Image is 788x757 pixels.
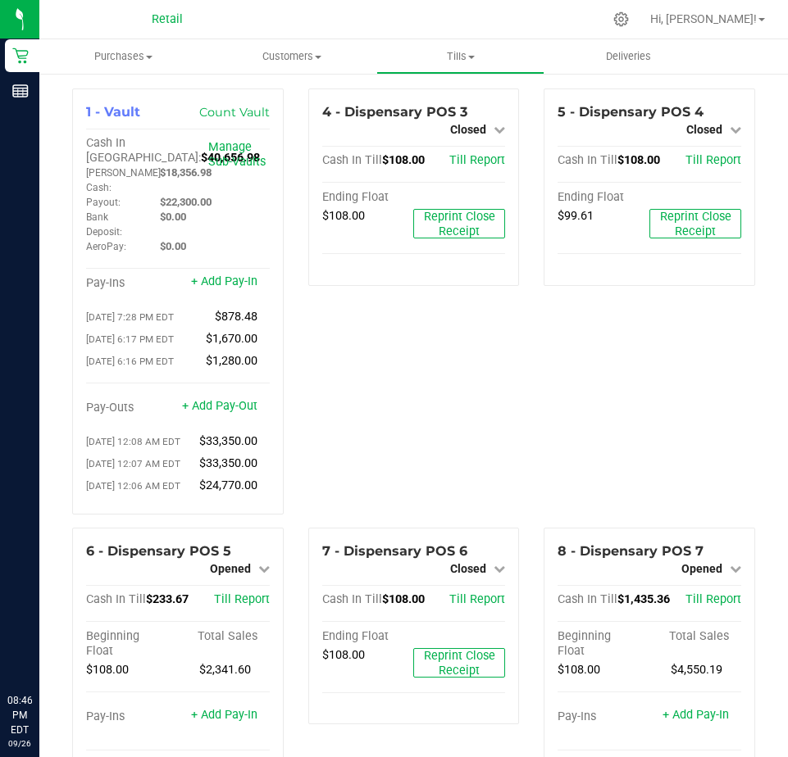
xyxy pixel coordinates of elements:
[558,209,594,223] span: $99.61
[191,708,257,722] a: + Add Pay-In
[617,592,670,606] span: $1,435.36
[208,49,375,64] span: Customers
[12,48,29,64] inline-svg: Retail
[671,663,722,677] span: $4,550.19
[86,401,178,415] div: Pay-Outs
[544,39,713,74] a: Deliveries
[191,274,257,288] a: + Add Pay-In
[584,49,673,64] span: Deliveries
[39,49,207,64] span: Purchases
[449,592,505,606] a: Till Report
[611,11,631,27] div: Manage settings
[206,354,257,368] span: $1,280.00
[558,663,600,677] span: $108.00
[558,104,704,120] span: 5 - Dispensary POS 4
[86,458,180,469] span: [DATE] 12:07 AM EDT
[649,209,741,238] button: Reprint Close Receipt
[214,592,270,606] a: Till Report
[208,140,266,169] a: Manage Sub-Vaults
[86,104,140,120] span: 1 - Vault
[558,543,704,559] span: 8 - Dispensary POS 7
[199,434,257,448] span: $33,350.00
[182,399,257,413] a: + Add Pay-Out
[39,39,207,74] a: Purchases
[450,562,486,575] span: Closed
[377,49,544,64] span: Tills
[86,480,180,492] span: [DATE] 12:06 AM EDT
[558,592,617,606] span: Cash In Till
[450,123,486,136] span: Closed
[86,276,178,291] div: Pay-Ins
[660,210,731,238] span: Reprint Close Receipt
[201,151,260,165] span: $40,656.98
[86,436,180,447] span: [DATE] 12:08 AM EDT
[86,543,231,559] span: 6 - Dispensary POS 5
[86,333,174,345] span: [DATE] 6:17 PM EDT
[7,737,32,750] p: 09/26
[617,153,660,167] span: $108.00
[681,562,722,575] span: Opened
[558,709,649,724] div: Pay-Ins
[152,12,183,26] span: Retail
[178,629,270,644] div: Total Sales
[86,356,174,367] span: [DATE] 6:16 PM EDT
[424,649,495,678] span: Reprint Close Receipt
[558,190,649,205] div: Ending Float
[322,104,467,120] span: 4 - Dispensary POS 3
[215,310,257,324] span: $878.48
[424,210,495,238] span: Reprint Close Receipt
[686,153,741,167] a: Till Report
[199,663,251,677] span: $2,341.60
[686,592,741,606] a: Till Report
[449,153,505,167] a: Till Report
[558,629,649,659] div: Beginning Float
[146,592,189,606] span: $233.67
[199,456,257,470] span: $33,350.00
[86,311,174,323] span: [DATE] 7:28 PM EDT
[199,478,257,492] span: $24,770.00
[322,209,365,223] span: $108.00
[160,196,212,208] span: $22,300.00
[86,197,121,208] span: Payout:
[7,693,32,737] p: 08:46 PM EDT
[382,592,425,606] span: $108.00
[207,39,376,74] a: Customers
[86,136,201,165] span: Cash In [GEOGRAPHIC_DATA]:
[160,166,212,179] span: $18,356.98
[322,190,414,205] div: Ending Float
[206,332,257,346] span: $1,670.00
[413,209,505,238] button: Reprint Close Receipt
[322,153,382,167] span: Cash In Till
[322,592,382,606] span: Cash In Till
[413,648,505,678] button: Reprint Close Receipt
[663,708,729,722] a: + Add Pay-In
[686,123,722,136] span: Closed
[86,241,126,252] span: AeroPay:
[558,153,617,167] span: Cash In Till
[86,663,129,677] span: $108.00
[649,629,741,644] div: Total Sales
[322,629,414,644] div: Ending Float
[86,709,178,724] div: Pay-Ins
[322,648,365,662] span: $108.00
[382,153,425,167] span: $108.00
[210,562,251,575] span: Opened
[160,240,186,252] span: $0.00
[86,211,122,238] span: Bank Deposit:
[86,592,146,606] span: Cash In Till
[376,39,544,74] a: Tills
[86,167,161,193] span: [PERSON_NAME] Cash:
[16,626,66,675] iframe: Resource center
[322,543,467,559] span: 7 - Dispensary POS 6
[199,105,270,120] a: Count Vault
[650,12,757,25] span: Hi, [PERSON_NAME]!
[160,211,186,223] span: $0.00
[12,83,29,99] inline-svg: Reports
[86,629,178,659] div: Beginning Float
